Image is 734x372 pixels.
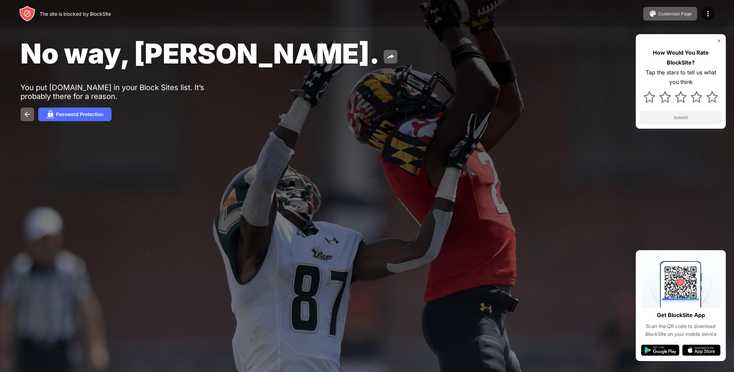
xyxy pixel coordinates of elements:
img: star.svg [706,91,718,103]
div: How Would You Rate BlockSite? [640,48,722,68]
div: You put [DOMAIN_NAME] in your Block Sites list. It’s probably there for a reason. [20,83,231,101]
div: Password Protection [56,112,103,117]
button: Submit [640,111,722,125]
img: header-logo.svg [19,5,35,22]
button: Customize Page [643,7,697,20]
button: Password Protection [38,108,112,121]
img: star.svg [675,91,687,103]
img: star.svg [659,91,671,103]
img: menu-icon.svg [704,10,712,18]
img: google-play.svg [641,345,679,356]
div: Scan the QR code to download BlockSite on your mobile device [641,323,720,338]
img: share.svg [386,53,395,61]
div: Get BlockSite App [657,310,705,320]
div: Tap the stars to tell us what you think [640,68,722,87]
span: No way, [PERSON_NAME]. [20,37,380,70]
img: rate-us-close.svg [716,38,722,44]
img: qrcode.svg [641,256,720,307]
img: back.svg [23,110,31,118]
img: password.svg [46,110,55,118]
div: Customize Page [658,11,692,16]
div: The site is blocked by BlockSite [40,11,111,17]
img: pallet.svg [649,10,657,18]
img: star.svg [644,91,655,103]
img: star.svg [691,91,702,103]
img: app-store.svg [682,345,720,356]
